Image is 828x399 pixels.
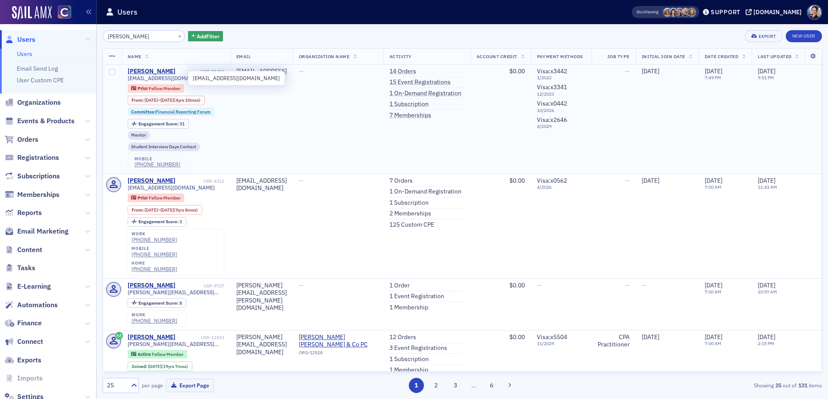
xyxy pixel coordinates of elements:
[5,337,43,346] a: Connect
[132,261,177,266] div: home
[537,281,542,289] span: —
[236,53,251,59] span: Email
[389,282,410,290] a: 1 Order
[177,335,224,340] div: USR-12533
[537,184,586,190] span: 4 / 2026
[509,177,525,184] span: $0.00
[128,217,186,227] div: Engagement Score: 3
[642,67,659,75] span: [DATE]
[537,341,586,346] span: 11 / 2029
[509,281,525,289] span: $0.00
[681,8,690,17] span: Alicia Gelinas
[598,334,630,349] div: CPA Practitioner
[637,9,659,15] span: Viewing
[705,75,721,81] time: 7:49 PM
[236,334,287,356] div: [PERSON_NAME][EMAIL_ADDRESS][DOMAIN_NAME]
[17,116,75,126] span: Events & Products
[389,112,431,119] a: 7 Memberships
[625,281,630,289] span: —
[484,378,499,393] button: 6
[128,193,185,202] div: Prior: Prior: Fellow Member
[537,100,567,107] span: Visa : x0442
[5,318,42,328] a: Finance
[389,293,444,300] a: 1 Event Registration
[144,97,158,103] span: [DATE]
[705,177,722,184] span: [DATE]
[705,281,722,289] span: [DATE]
[5,263,35,273] a: Tasks
[537,83,567,91] span: Visa : x3341
[5,171,60,181] a: Subscriptions
[148,364,188,369] div: (19yrs 7mos)
[131,109,210,115] a: Committee:Financial Reporting Forum
[17,355,41,365] span: Exports
[5,227,69,236] a: Email Marketing
[128,68,176,75] div: [PERSON_NAME]
[188,31,223,42] button: AddFilter
[142,381,163,389] label: per page
[138,301,182,305] div: 8
[12,6,52,20] img: SailAMX
[705,289,721,295] time: 7:00 AM
[138,122,185,126] div: 31
[687,8,696,17] span: Lindsay Moore
[753,8,802,16] div: [DOMAIN_NAME]
[5,208,42,218] a: Reports
[128,282,176,290] a: [PERSON_NAME]
[588,381,822,389] div: Showing out of items
[759,34,776,39] div: Export
[17,50,32,58] a: Users
[132,251,177,258] a: [PHONE_NUMBER]
[236,68,287,83] div: [EMAIL_ADDRESS][DOMAIN_NAME]
[135,156,180,162] div: mobile
[17,190,60,199] span: Memberships
[128,350,188,358] div: Active: Active: Fellow Member
[389,221,434,229] a: 125 Custom CPE
[144,97,201,103] div: – (4yrs 10mos)
[132,237,177,243] div: [PHONE_NUMBER]
[642,333,659,341] span: [DATE]
[149,85,181,91] span: Fellow Member
[17,318,42,328] span: Finance
[17,35,35,44] span: Users
[176,32,184,40] button: ×
[132,246,177,251] div: mobile
[138,351,152,357] span: Active
[128,362,192,371] div: Joined: 2006-01-31 00:00:00
[389,188,461,196] a: 1 On-Demand Registration
[236,282,287,312] div: [PERSON_NAME][EMAIL_ADDRESS][PERSON_NAME][DOMAIN_NAME]
[188,71,285,85] div: [EMAIL_ADDRESS][DOMAIN_NAME]
[389,210,431,218] a: 2 Memberships
[132,207,144,213] span: From :
[117,7,138,17] h1: Users
[17,135,38,144] span: Orders
[389,344,447,352] a: 3 Event Registrations
[177,283,224,289] div: USR-4727
[138,219,182,224] div: 3
[197,32,220,40] span: Add Filter
[128,131,151,140] div: Mentor
[132,312,177,318] div: work
[299,334,377,349] a: [PERSON_NAME] [PERSON_NAME] & Co PC
[758,340,774,346] time: 2:15 PM
[299,53,350,59] span: Organization Name
[128,184,215,191] span: [EMAIL_ADDRESS][DOMAIN_NAME]
[758,75,774,81] time: 9:51 PM
[132,231,177,237] div: work
[448,378,463,393] button: 3
[131,195,180,201] a: Prior Fellow Member
[132,318,177,324] a: [PHONE_NUMBER]
[5,153,59,162] a: Registrations
[128,334,176,341] a: [PERSON_NAME]
[17,245,42,255] span: Content
[128,143,201,151] div: Student Interview Days Contact
[758,281,775,289] span: [DATE]
[389,334,416,341] a: 12 Orders
[705,333,722,341] span: [DATE]
[389,304,428,312] a: 1 Membership
[477,53,517,59] span: Account Credit
[5,35,35,44] a: Users
[17,76,64,84] a: User Custom CPE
